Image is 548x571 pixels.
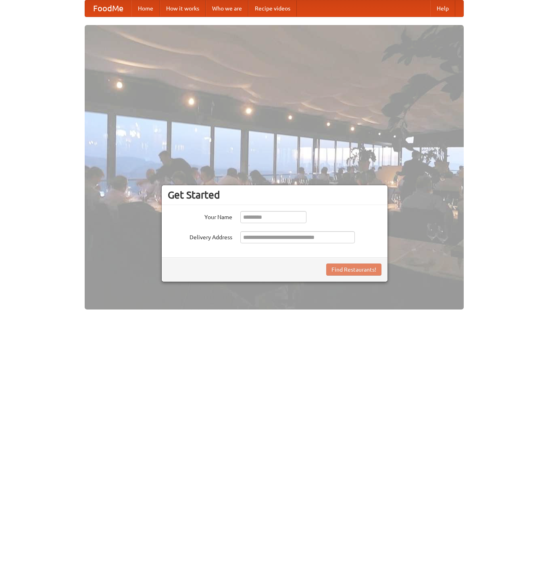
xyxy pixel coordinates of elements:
[430,0,455,17] a: Help
[85,0,131,17] a: FoodMe
[248,0,297,17] a: Recipe videos
[168,189,381,201] h3: Get Started
[326,264,381,276] button: Find Restaurants!
[168,211,232,221] label: Your Name
[206,0,248,17] a: Who we are
[168,231,232,241] label: Delivery Address
[131,0,160,17] a: Home
[160,0,206,17] a: How it works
